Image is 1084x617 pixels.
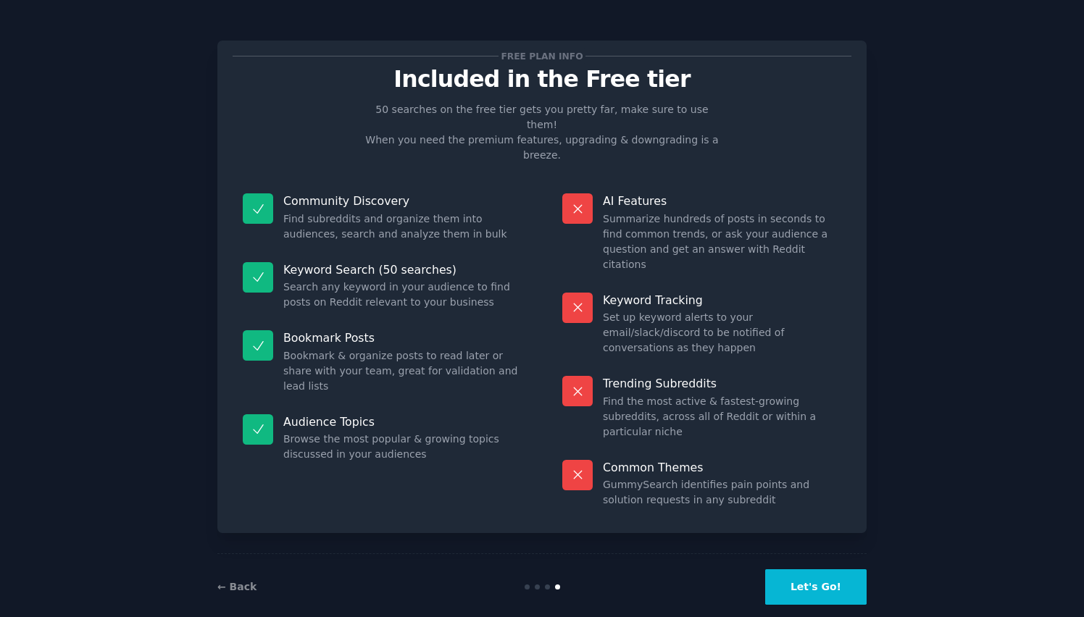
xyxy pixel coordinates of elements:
[283,414,522,429] p: Audience Topics
[283,262,522,277] p: Keyword Search (50 searches)
[283,432,522,462] dd: Browse the most popular & growing topics discussed in your audiences
[283,280,522,310] dd: Search any keyword in your audience to find posts on Reddit relevant to your business
[765,569,867,605] button: Let's Go!
[603,394,841,440] dd: Find the most active & fastest-growing subreddits, across all of Reddit or within a particular niche
[217,581,257,592] a: ← Back
[283,211,522,242] dd: Find subreddits and organize them into audiences, search and analyze them in bulk
[603,293,841,308] p: Keyword Tracking
[283,193,522,209] p: Community Discovery
[603,310,841,356] dd: Set up keyword alerts to your email/slack/discord to be notified of conversations as they happen
[233,67,851,92] p: Included in the Free tier
[603,460,841,475] p: Common Themes
[603,211,841,272] dd: Summarize hundreds of posts in seconds to find common trends, or ask your audience a question and...
[499,49,585,64] span: Free plan info
[603,477,841,508] dd: GummySearch identifies pain points and solution requests in any subreddit
[283,348,522,394] dd: Bookmark & organize posts to read later or share with your team, great for validation and lead lists
[603,193,841,209] p: AI Features
[359,102,725,163] p: 50 searches on the free tier gets you pretty far, make sure to use them! When you need the premiu...
[283,330,522,345] p: Bookmark Posts
[603,376,841,391] p: Trending Subreddits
